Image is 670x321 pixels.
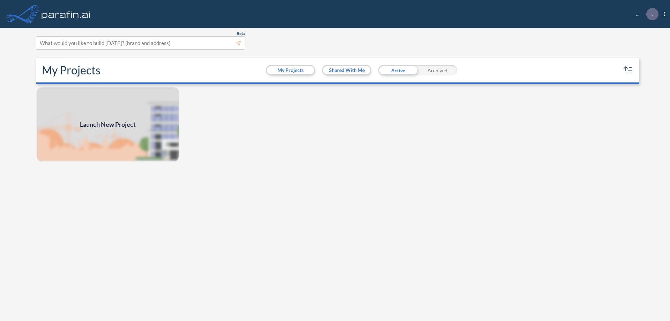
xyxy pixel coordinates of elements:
[237,31,245,36] span: Beta
[42,64,100,77] h2: My Projects
[80,120,136,129] span: Launch New Project
[267,66,314,74] button: My Projects
[36,87,179,162] img: add
[652,11,653,17] p: .
[36,87,179,162] a: Launch New Project
[418,65,457,75] div: Archived
[40,7,92,21] img: logo
[623,65,634,76] button: sort
[323,66,370,74] button: Shared With Me
[378,65,418,75] div: Active
[626,8,665,20] div: ...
